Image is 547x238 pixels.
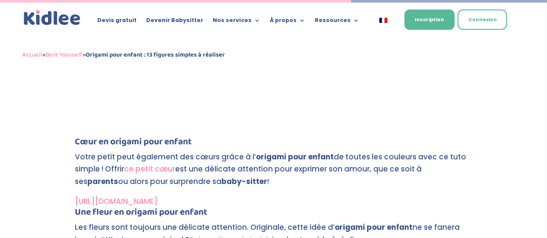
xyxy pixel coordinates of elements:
[379,18,387,23] img: Français
[22,9,83,27] img: logo_kidlee_bleu
[75,196,157,206] a: [URL][DOMAIN_NAME]
[75,208,473,221] h4: Une fleur en origami pour enfant
[335,222,413,232] strong: origami pour enfant
[256,152,334,162] strong: origami pour enfant
[22,50,225,60] span: » »
[404,10,454,30] a: Inscription
[45,50,83,60] a: Do It Yourself
[457,10,507,30] a: Connexion
[221,176,267,187] strong: baby-sitter
[124,164,175,174] a: ce petit cœur
[97,17,137,27] a: Devis gratuit
[270,17,305,27] a: À propos
[75,137,473,151] h4: Cœur en origami pour enfant
[213,17,260,27] a: Nos services
[146,17,203,27] a: Devenir Babysitter
[22,50,42,60] a: Accueil
[315,17,359,27] a: Ressources
[22,9,83,27] a: Kidlee Logo
[87,176,118,187] strong: parents
[75,151,473,196] p: Votre petit peut également des cœurs grâce à l’ de toutes les couleurs avec ce tuto simple ! Offr...
[86,50,225,60] strong: Origami pour enfant : 13 figures simples à réaliser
